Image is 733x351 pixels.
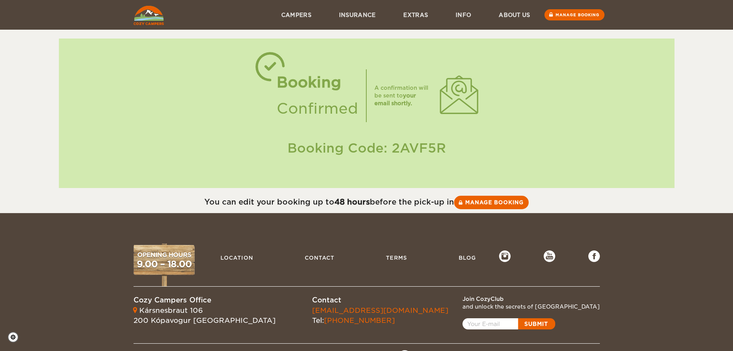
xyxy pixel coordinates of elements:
strong: 48 hours [334,197,370,207]
a: Cookie settings [8,332,23,343]
a: Open popup [463,318,555,329]
a: Location [217,250,257,265]
div: Contact [312,295,448,305]
a: Manage booking [544,9,604,20]
div: Tel: [312,306,448,325]
div: Booking [277,69,358,96]
a: [PHONE_NUMBER] [324,316,395,324]
div: Join CozyClub [463,295,600,303]
div: Cozy Campers Office [134,295,276,305]
a: Manage booking [454,196,529,209]
div: and unlock the secrets of [GEOGRAPHIC_DATA] [463,303,600,311]
div: Confirmed [277,96,358,122]
a: Blog [455,250,480,265]
a: Terms [382,250,411,265]
a: Contact [301,250,338,265]
div: Booking Code: 2AVF5R [67,139,667,157]
div: A confirmation will be sent to [374,84,432,107]
div: Kársnesbraut 106 200 Kópavogur [GEOGRAPHIC_DATA] [134,306,276,325]
img: Cozy Campers [134,6,164,25]
a: [EMAIL_ADDRESS][DOMAIN_NAME] [312,306,448,314]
